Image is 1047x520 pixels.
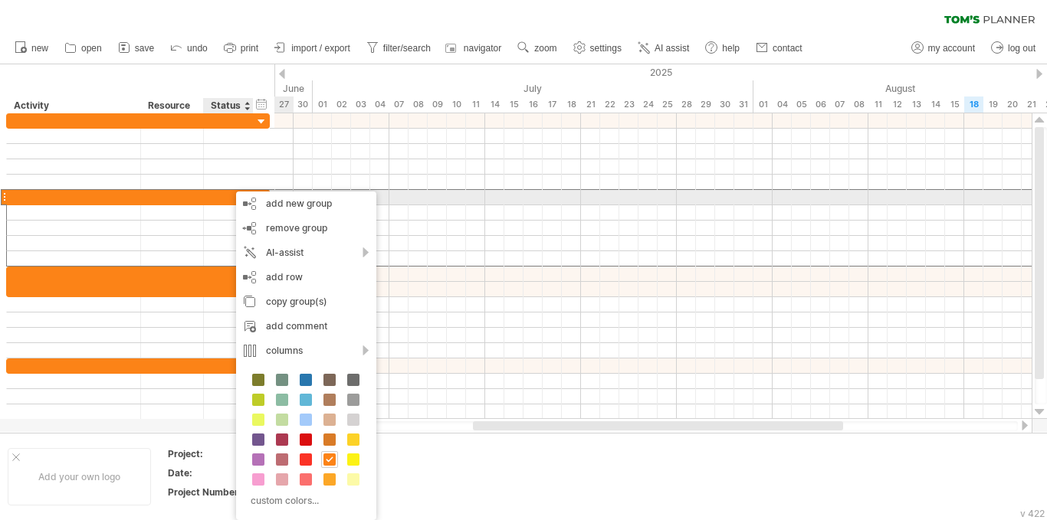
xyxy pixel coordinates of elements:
[81,43,102,54] span: open
[830,96,849,113] div: Thursday, 7 August 2025
[447,96,466,113] div: Thursday, 10 July 2025
[389,96,409,113] div: Monday, 7 July 2025
[987,38,1040,58] a: log out
[715,96,734,113] div: Wednesday, 30 July 2025
[696,96,715,113] div: Tuesday, 29 July 2025
[849,96,868,113] div: Friday, 8 August 2025
[363,38,435,58] a: filter/search
[168,466,252,479] div: Date:
[11,38,53,58] a: new
[166,38,212,58] a: undo
[291,43,350,54] span: import / export
[370,96,389,113] div: Friday, 4 July 2025
[168,486,252,499] div: Project Number
[534,43,556,54] span: zoom
[236,314,376,338] div: add comment
[752,38,807,58] a: contact
[888,96,907,113] div: Tuesday, 12 August 2025
[562,96,581,113] div: Friday, 18 July 2025
[114,38,159,58] a: save
[504,96,523,113] div: Tuesday, 15 July 2025
[271,38,355,58] a: import / export
[655,43,689,54] span: AI assist
[443,38,506,58] a: navigator
[928,43,975,54] span: my account
[600,96,619,113] div: Tuesday, 22 July 2025
[945,96,964,113] div: Friday, 15 August 2025
[168,447,252,460] div: Project:
[908,38,980,58] a: my account
[464,43,501,54] span: navigator
[581,96,600,113] div: Monday, 21 July 2025
[701,38,744,58] a: help
[868,96,888,113] div: Monday, 11 August 2025
[61,38,107,58] a: open
[773,43,802,54] span: contact
[8,448,151,505] div: Add your own logo
[753,96,773,113] div: Friday, 1 August 2025
[220,38,263,58] a: print
[964,96,983,113] div: Monday, 18 August 2025
[383,43,431,54] span: filter/search
[1008,43,1036,54] span: log out
[236,289,376,314] div: copy group(s)
[590,43,622,54] span: settings
[983,96,1003,113] div: Tuesday, 19 August 2025
[638,96,658,113] div: Thursday, 24 July 2025
[514,38,561,58] a: zoom
[274,96,294,113] div: Friday, 27 June 2025
[351,96,370,113] div: Thursday, 3 July 2025
[187,43,208,54] span: undo
[1003,96,1022,113] div: Wednesday, 20 August 2025
[236,191,376,216] div: add new group
[148,98,195,113] div: Resource
[236,338,376,363] div: columns
[1020,508,1045,519] div: v 422
[31,43,48,54] span: new
[313,80,753,96] div: July 2025
[734,96,753,113] div: Thursday, 31 July 2025
[266,222,327,234] span: remove group
[543,96,562,113] div: Thursday, 17 July 2025
[634,38,694,58] a: AI assist
[332,96,351,113] div: Wednesday, 2 July 2025
[211,98,245,113] div: Status
[294,96,313,113] div: Monday, 30 June 2025
[907,96,926,113] div: Wednesday, 13 August 2025
[428,96,447,113] div: Wednesday, 9 July 2025
[722,43,740,54] span: help
[792,96,811,113] div: Tuesday, 5 August 2025
[14,98,132,113] div: Activity
[135,43,154,54] span: save
[485,96,504,113] div: Monday, 14 July 2025
[236,240,376,265] div: AI-assist
[619,96,638,113] div: Wednesday, 23 July 2025
[523,96,543,113] div: Wednesday, 16 July 2025
[409,96,428,113] div: Tuesday, 8 July 2025
[241,43,258,54] span: print
[244,490,364,511] div: custom colors...
[313,96,332,113] div: Tuesday, 1 July 2025
[658,96,677,113] div: Friday, 25 July 2025
[773,96,792,113] div: Monday, 4 August 2025
[466,96,485,113] div: Friday, 11 July 2025
[569,38,626,58] a: settings
[677,96,696,113] div: Monday, 28 July 2025
[236,265,376,289] div: add row
[1022,96,1041,113] div: Thursday, 21 August 2025
[811,96,830,113] div: Wednesday, 6 August 2025
[926,96,945,113] div: Thursday, 14 August 2025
